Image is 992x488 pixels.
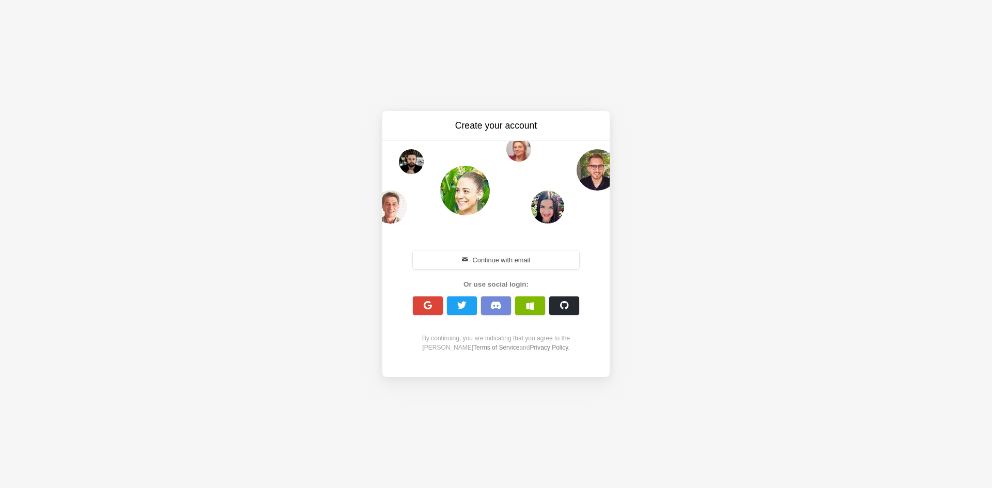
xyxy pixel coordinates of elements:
[407,279,585,290] div: Or use social login:
[413,250,579,269] button: Continue with email
[473,344,519,351] a: Terms of Service
[530,344,568,351] a: Privacy Policy
[409,119,583,132] h3: Create your account
[407,334,585,352] div: By continuing, you are indicating that you agree to the [PERSON_NAME] and .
